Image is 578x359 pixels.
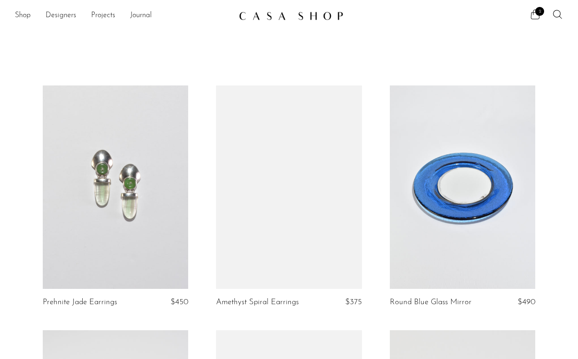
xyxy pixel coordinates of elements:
nav: Desktop navigation [15,8,231,24]
span: $375 [345,298,362,306]
span: $450 [171,298,188,306]
a: Amethyst Spiral Earrings [216,298,299,307]
a: Shop [15,10,31,22]
a: Round Blue Glass Mirror [390,298,472,307]
ul: NEW HEADER MENU [15,8,231,24]
a: Prehnite Jade Earrings [43,298,117,307]
a: Journal [130,10,152,22]
span: 2 [535,7,544,16]
a: Projects [91,10,115,22]
span: $490 [518,298,535,306]
a: Designers [46,10,76,22]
